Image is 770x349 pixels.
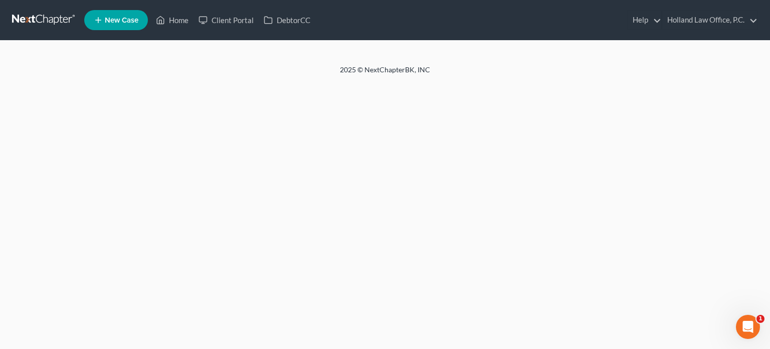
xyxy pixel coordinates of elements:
a: Holland Law Office, P.C. [662,11,757,29]
a: DebtorCC [259,11,315,29]
div: 2025 © NextChapterBK, INC [99,65,671,83]
a: Home [151,11,194,29]
new-legal-case-button: New Case [84,10,148,30]
iframe: Intercom live chat [736,315,760,339]
span: 1 [756,315,764,323]
a: Client Portal [194,11,259,29]
a: Help [628,11,661,29]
